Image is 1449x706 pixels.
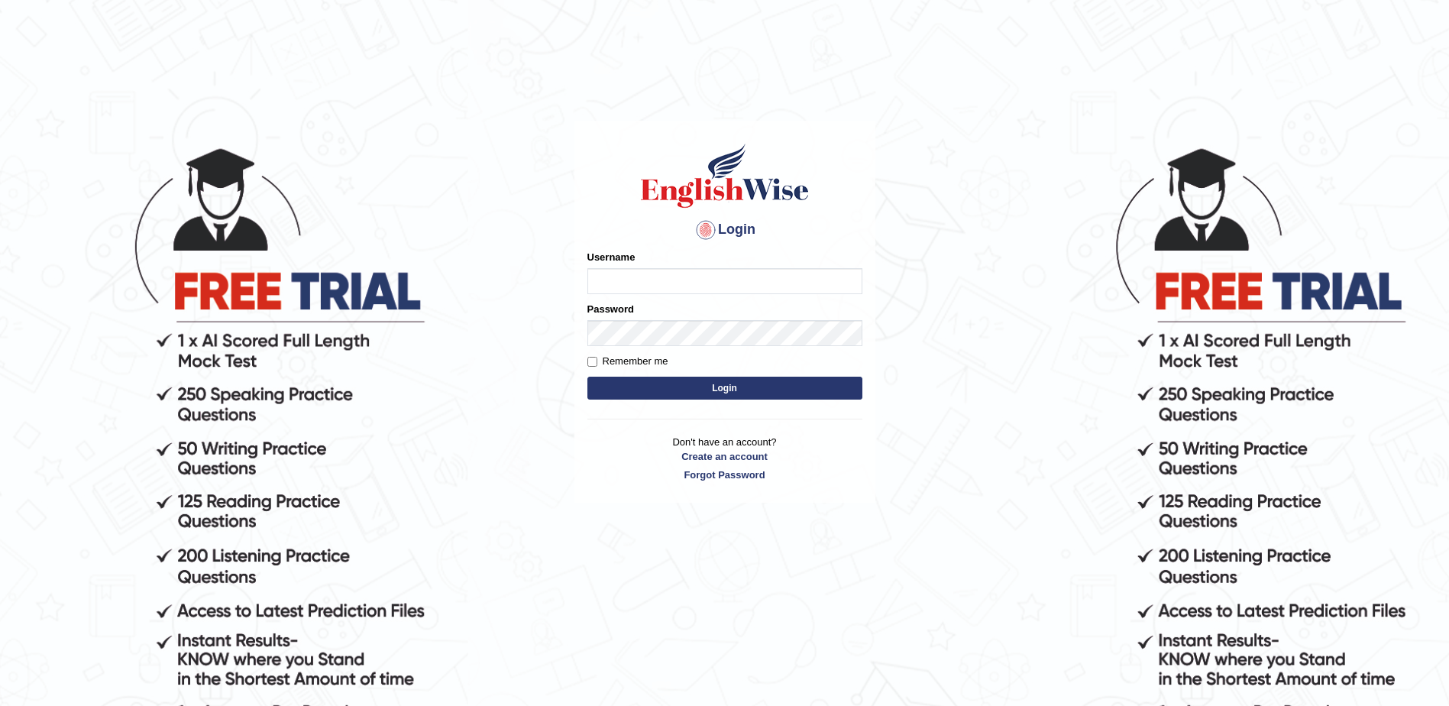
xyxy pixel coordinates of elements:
button: Login [587,377,862,400]
a: Create an account [587,449,862,464]
label: Username [587,250,636,264]
label: Password [587,302,634,316]
a: Forgot Password [587,468,862,482]
input: Remember me [587,357,597,367]
label: Remember me [587,354,668,369]
p: Don't have an account? [587,435,862,482]
img: Logo of English Wise sign in for intelligent practice with AI [638,141,812,210]
h4: Login [587,218,862,242]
